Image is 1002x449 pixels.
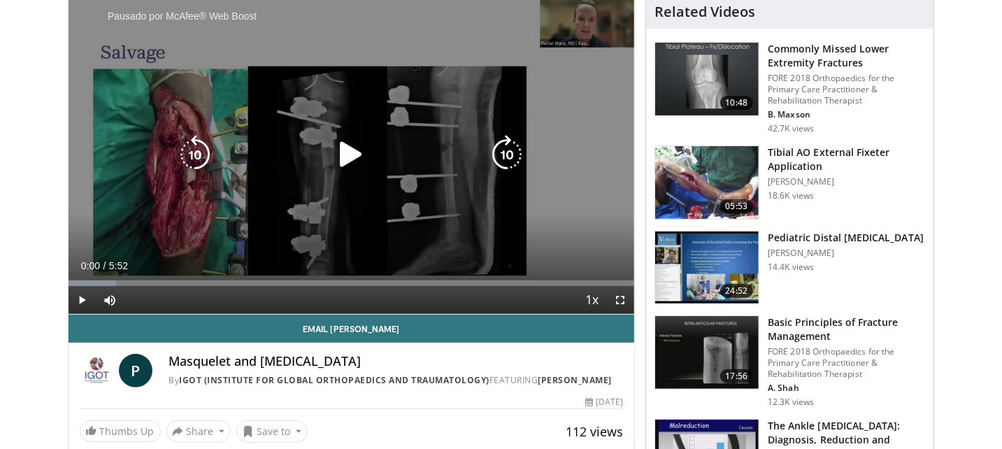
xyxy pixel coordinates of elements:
[538,374,613,386] a: [PERSON_NAME]
[654,3,755,20] h4: Related Videos
[768,190,814,201] p: 18.6K views
[69,315,635,343] a: Email [PERSON_NAME]
[768,145,925,173] h3: Tibial AO External Fixeter Application
[720,284,754,298] span: 24:52
[578,286,606,314] button: Playback Rate
[103,260,106,271] span: /
[655,43,759,115] img: 4aa379b6-386c-4fb5-93ee-de5617843a87.150x105_q85_crop-smart_upscale.jpg
[606,286,634,314] button: Fullscreen
[69,280,635,286] div: Progress Bar
[81,260,100,271] span: 0:00
[69,286,96,314] button: Play
[109,260,128,271] span: 5:52
[720,199,754,213] span: 05:53
[180,374,490,386] a: IGOT (Institute for Global Orthopaedics and Traumatology)
[80,420,161,442] a: Thumbs Up
[566,423,623,440] span: 112 views
[654,315,925,408] a: 17:56 Basic Principles of Fracture Management FORE 2018 Orthopaedics for the Primary Care Practit...
[655,231,759,304] img: a1adf488-03e1-48bc-8767-c070b95a647f.150x105_q85_crop-smart_upscale.jpg
[768,397,814,408] p: 12.3K views
[768,383,925,394] p: A. Shah
[768,231,924,245] h3: Pediatric Distal [MEDICAL_DATA]
[655,146,759,219] img: XzOTlMlQSGUnbGTX4xMDoxOjB1O8AjAz.150x105_q85_crop-smart_upscale.jpg
[768,262,814,273] p: 14.4K views
[720,96,754,110] span: 10:48
[76,1,271,31] div: Pausado por McAfee® Web Boost
[654,145,925,220] a: 05:53 Tibial AO External Fixeter Application [PERSON_NAME] 18.6K views
[169,354,624,369] h4: Masquelet and [MEDICAL_DATA]
[768,248,924,259] p: [PERSON_NAME]
[768,123,814,134] p: 42.7K views
[80,354,113,387] img: IGOT (Institute for Global Orthopaedics and Traumatology)
[96,286,124,314] button: Mute
[654,42,925,134] a: 10:48 Commonly Missed Lower Extremity Fractures FORE 2018 Orthopaedics for the Primary Care Pract...
[119,354,152,387] a: P
[585,396,623,408] div: [DATE]
[655,316,759,389] img: bc1996f8-a33c-46db-95f7-836c2427973f.150x105_q85_crop-smart_upscale.jpg
[768,176,925,187] p: [PERSON_NAME]
[169,374,624,387] div: By FEATURING
[768,73,925,106] p: FORE 2018 Orthopaedics for the Primary Care Practitioner & Rehabilitation Therapist
[768,42,925,70] h3: Commonly Missed Lower Extremity Fractures
[768,346,925,380] p: FORE 2018 Orthopaedics for the Primary Care Practitioner & Rehabilitation Therapist
[768,315,925,343] h3: Basic Principles of Fracture Management
[768,109,925,120] p: B. Maxson
[720,369,754,383] span: 17:56
[166,420,231,443] button: Share
[236,420,308,443] button: Save to
[654,231,925,305] a: 24:52 Pediatric Distal [MEDICAL_DATA] [PERSON_NAME] 14.4K views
